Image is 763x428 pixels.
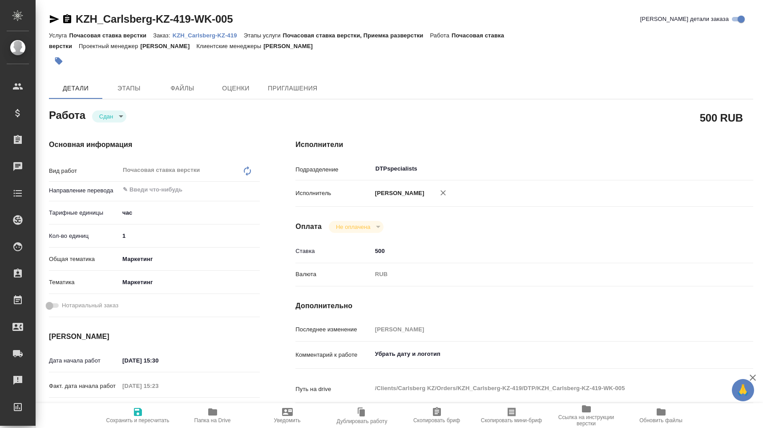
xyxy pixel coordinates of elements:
[49,106,85,122] h2: Работа
[122,184,227,195] input: ✎ Введи что-нибудь
[119,205,260,220] div: час
[49,278,119,287] p: Тематика
[49,255,119,264] p: Общая тематика
[108,83,150,94] span: Этапы
[624,403,698,428] button: Обновить файлы
[372,189,424,198] p: [PERSON_NAME]
[49,356,119,365] p: Дата начала работ
[735,381,751,399] span: 🙏
[54,83,97,94] span: Детали
[196,43,263,49] p: Клиентские менеджеры
[295,325,371,334] p: Последнее изменение
[325,403,400,428] button: Дублировать работу
[700,110,743,125] h2: 500 RUB
[92,110,126,122] div: Сдан
[69,32,153,39] p: Почасовая ставка верстки
[640,15,729,24] span: [PERSON_NAME] детали заказа
[214,83,257,94] span: Оценки
[79,43,140,49] p: Проектный менеджер
[49,186,119,195] p: Направление перевода
[333,223,373,231] button: Не оплачена
[274,417,301,424] span: Уведомить
[295,270,371,279] p: Валюта
[295,301,753,311] h4: Дополнительно
[244,32,283,39] p: Этапы услуги
[101,403,175,428] button: Сохранить и пересчитать
[295,385,371,394] p: Путь на drive
[263,43,319,49] p: [PERSON_NAME]
[173,32,244,39] p: KZH_Carlsberg-KZ-419
[732,379,754,401] button: 🙏
[639,417,682,424] span: Обновить файлы
[372,267,715,282] div: RUB
[49,14,60,24] button: Скопировать ссылку для ЯМессенджера
[554,414,618,427] span: Ссылка на инструкции верстки
[268,83,318,94] span: Приглашения
[194,417,231,424] span: Папка на Drive
[62,301,118,310] span: Нотариальный заказ
[173,31,244,39] a: KZH_Carlsberg-KZ-419
[76,13,233,25] a: KZH_Carlsberg-KZ-419-WK-005
[430,32,452,39] p: Работа
[175,403,250,428] button: Папка на Drive
[400,403,474,428] button: Скопировать бриф
[141,43,197,49] p: [PERSON_NAME]
[481,417,542,424] span: Скопировать мини-бриф
[372,346,715,362] textarea: Убрать дату и логотип
[283,32,430,39] p: Почасовая ставка верстки, Приемка разверстки
[549,403,624,428] button: Ссылка на инструкции верстки
[161,83,204,94] span: Файлы
[119,354,197,367] input: ✎ Введи что-нибудь
[295,247,371,256] p: Ставка
[295,139,753,150] h4: Исполнители
[49,208,119,217] p: Тарифные единицы
[49,331,260,342] h4: [PERSON_NAME]
[119,275,260,290] div: Маркетинг
[49,167,119,175] p: Вид работ
[710,168,712,170] button: Open
[49,232,119,240] p: Кол-во единиц
[119,379,197,392] input: Пустое поле
[372,323,715,336] input: Пустое поле
[153,32,172,39] p: Заказ:
[119,229,260,242] input: ✎ Введи что-нибудь
[62,14,73,24] button: Скопировать ссылку
[295,351,371,359] p: Комментарий к работе
[49,51,69,71] button: Добавить тэг
[106,417,170,424] span: Сохранить и пересчитать
[372,381,715,396] textarea: /Clients/Carlsberg KZ/Orders/KZH_Carlsberg-KZ-419/DTP/KZH_Carlsberg-KZ-419-WK-005
[337,418,388,424] span: Дублировать работу
[433,183,453,203] button: Удалить исполнителя
[295,189,371,198] p: Исполнитель
[49,382,119,391] p: Факт. дата начала работ
[413,417,460,424] span: Скопировать бриф
[119,252,260,267] div: Маркетинг
[474,403,549,428] button: Скопировать мини-бриф
[295,221,322,232] h4: Оплата
[49,139,260,150] h4: Основная информация
[119,403,197,416] input: ✎ Введи что-нибудь
[49,32,69,39] p: Услуга
[97,113,116,120] button: Сдан
[295,165,371,174] p: Подразделение
[250,403,325,428] button: Уведомить
[329,221,384,233] div: Сдан
[372,245,715,257] input: ✎ Введи что-нибудь
[255,189,257,191] button: Open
